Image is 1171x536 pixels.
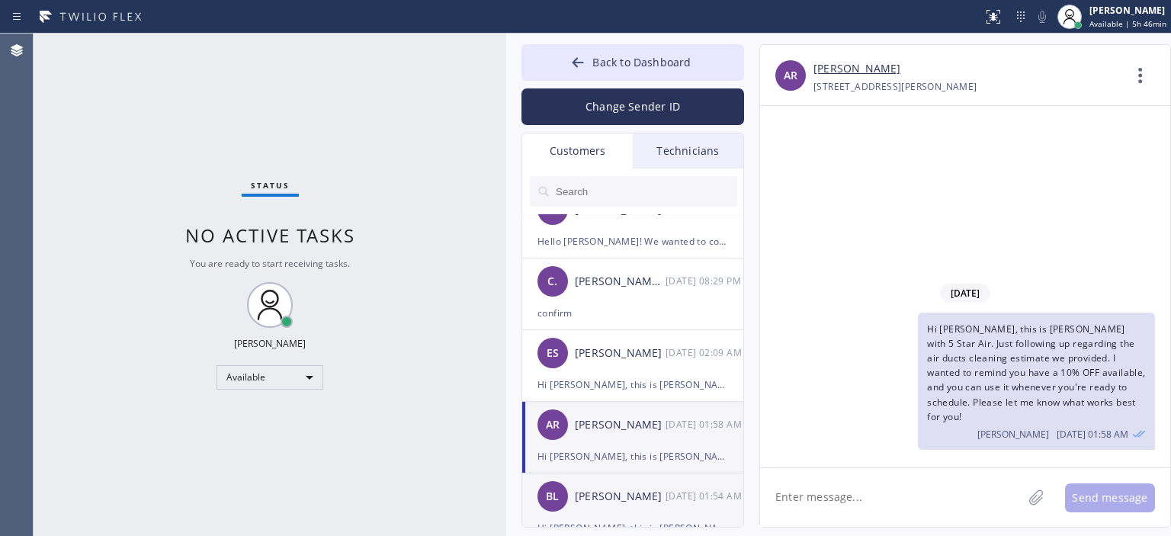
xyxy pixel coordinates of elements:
[1057,428,1128,441] span: [DATE] 01:58 AM
[977,428,1049,441] span: [PERSON_NAME]
[940,284,990,303] span: [DATE]
[575,488,666,506] div: [PERSON_NAME]
[521,88,744,125] button: Change Sender ID
[592,55,691,69] span: Back to Dashboard
[927,323,1145,423] span: Hi [PERSON_NAME], this is [PERSON_NAME] with 5 Star Air. Just following up regarding the air duct...
[918,313,1155,450] div: 09/24/2025 9:58 AM
[190,257,350,270] span: You are ready to start receiving tasks.
[666,272,745,290] div: 09/25/2025 9:29 AM
[813,60,900,78] a: [PERSON_NAME]
[1089,18,1166,29] span: Available | 5h 46min
[633,133,743,169] div: Technicians
[547,273,557,290] span: C.
[547,345,559,362] span: ES
[575,345,666,362] div: [PERSON_NAME]
[537,304,728,322] div: confirm
[813,78,977,95] div: [STREET_ADDRESS][PERSON_NAME]
[546,488,559,506] span: BL
[666,416,745,433] div: 09/24/2025 9:58 AM
[217,365,323,390] div: Available
[234,337,306,350] div: [PERSON_NAME]
[251,180,290,191] span: Status
[666,487,745,505] div: 09/24/2025 9:54 AM
[522,133,633,169] div: Customers
[546,416,560,434] span: AR
[554,176,737,207] input: Search
[537,448,728,465] div: Hi [PERSON_NAME], this is [PERSON_NAME] with 5 Star Air. Just following up regarding the air duct...
[666,344,745,361] div: 09/24/2025 9:09 AM
[185,223,355,248] span: No active tasks
[575,416,666,434] div: [PERSON_NAME]
[537,233,728,250] div: Hello [PERSON_NAME]! We wanted to confirm you appointment for Air Ducts Service and let you know ...
[784,67,797,85] span: AR
[1065,483,1155,512] button: Send message
[1089,4,1166,17] div: [PERSON_NAME]
[1031,6,1053,27] button: Mute
[537,376,728,393] div: Hi [PERSON_NAME], this is [PERSON_NAME] with 5 Star Air. Just following up regarding the air duct...
[575,273,666,290] div: [PERSON_NAME] ..
[521,44,744,81] button: Back to Dashboard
